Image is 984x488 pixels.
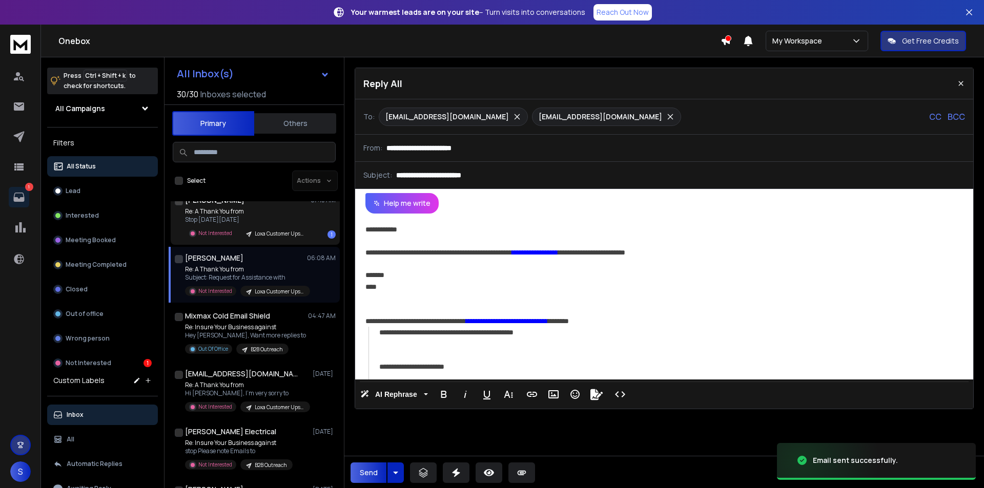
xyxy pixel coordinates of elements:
[363,170,392,180] p: Subject:
[902,36,959,46] p: Get Free Credits
[47,328,158,349] button: Wrong person
[385,112,509,122] p: [EMAIL_ADDRESS][DOMAIN_NAME]
[47,353,158,373] button: Not Interested1
[185,331,306,340] p: Hey [PERSON_NAME], Want more replies to
[880,31,966,51] button: Get Free Credits
[185,389,308,397] p: Hi [PERSON_NAME], I'm very sorry to
[10,461,31,482] button: S
[177,88,198,100] span: 30 / 30
[64,71,136,91] p: Press to check for shortcuts.
[58,35,721,47] h1: Onebox
[373,390,419,399] span: AI Rephrase
[47,429,158,450] button: All
[587,384,606,405] button: Signature
[363,76,402,91] p: Reply All
[66,187,80,195] p: Lead
[929,111,941,123] p: CC
[9,187,29,207] a: 1
[593,4,652,20] a: Reach Out Now
[67,435,74,443] p: All
[67,162,96,171] p: All Status
[66,211,99,220] p: Interested
[351,7,585,17] p: – Turn visits into conversations
[255,461,286,469] p: B2B Outreach
[47,279,158,300] button: Closed
[307,254,336,262] p: 06:08 AM
[365,193,439,214] button: Help me write
[477,384,497,405] button: Underline (Ctrl+U)
[25,183,33,191] p: 1
[55,103,105,114] h1: All Campaigns
[185,253,243,263] h1: [PERSON_NAME]
[198,461,232,469] p: Not Interested
[169,63,338,84] button: All Inbox(s)
[185,207,308,216] p: Re: A Thank You from
[47,136,158,150] h3: Filters
[47,205,158,226] button: Interested
[327,230,336,239] div: 1
[66,310,104,318] p: Out of office
[185,369,298,379] h1: [EMAIL_ADDRESS][DOMAIN_NAME] +1
[255,404,304,411] p: Loxa Customer Upsell
[66,261,127,269] p: Meeting Completed
[251,346,282,353] p: B2B Outreach
[358,384,430,405] button: AI Rephrase
[185,273,308,282] p: Subject: Request for Assistance with
[47,454,158,474] button: Automatic Replies
[47,405,158,425] button: Inbox
[198,345,228,353] p: Out Of Office
[47,230,158,250] button: Meeting Booked
[185,381,308,389] p: Re: A Thank You from
[172,111,254,136] button: Primary
[185,447,293,455] p: stop Please note Emails to
[313,370,336,378] p: [DATE]
[53,375,105,386] h3: Custom Labels
[198,229,232,237] p: Not Interested
[185,265,308,273] p: Re: A Thank You from
[10,35,31,54] img: logo
[255,288,304,295] p: Loxa Customer Upsell
[363,143,382,153] p: From:
[198,287,232,295] p: Not Interested
[67,460,122,468] p: Automatic Replies
[185,439,293,447] p: Re: Insure Your Business against
[434,384,454,405] button: Bold (Ctrl+B)
[185,323,306,331] p: Re: Insure Your Business against
[185,427,276,437] h1: [PERSON_NAME] Electrical
[255,230,304,238] p: Loxa Customer Upsell
[84,70,127,81] span: Ctrl + Shift + k
[47,181,158,201] button: Lead
[185,216,308,224] p: Stop [DATE][DATE]
[187,177,206,185] label: Select
[66,285,88,293] p: Closed
[456,384,475,405] button: Italic (Ctrl+I)
[198,403,232,411] p: Not Interested
[47,156,158,177] button: All Status
[499,384,518,405] button: More Text
[813,455,898,465] div: Email sent successfully.
[565,384,585,405] button: Emoticons
[66,359,111,367] p: Not Interested
[544,384,563,405] button: Insert Image (Ctrl+P)
[143,359,152,367] div: 1
[351,462,386,483] button: Send
[177,69,234,79] h1: All Inbox(s)
[313,428,336,436] p: [DATE]
[363,112,375,122] p: To:
[67,411,84,419] p: Inbox
[66,334,110,343] p: Wrong person
[47,254,158,275] button: Meeting Completed
[610,384,630,405] button: Code View
[185,311,270,321] h1: Mixmax Cold Email Shield
[308,312,336,320] p: 04:47 AM
[772,36,826,46] p: My Workspace
[948,111,965,123] p: BCC
[47,304,158,324] button: Out of office
[254,112,336,135] button: Others
[351,7,479,17] strong: Your warmest leads are on your site
[200,88,266,100] h3: Inboxes selected
[522,384,542,405] button: Insert Link (Ctrl+K)
[597,7,649,17] p: Reach Out Now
